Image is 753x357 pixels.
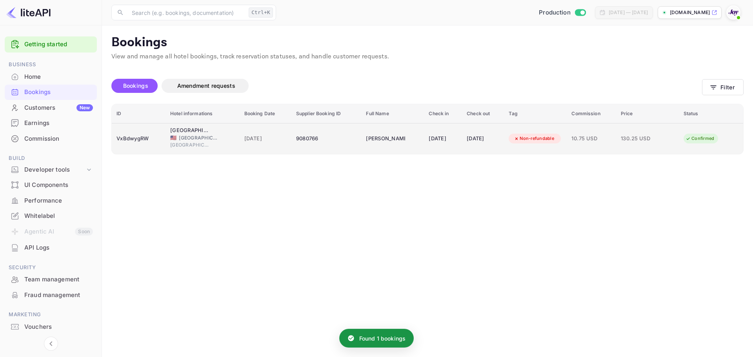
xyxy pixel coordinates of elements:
[5,116,97,130] a: Earnings
[670,9,710,16] p: [DOMAIN_NAME]
[5,85,97,100] div: Bookings
[5,178,97,192] a: UI Components
[244,134,287,143] span: [DATE]
[240,104,291,123] th: Booking Date
[462,104,504,123] th: Check out
[24,243,93,252] div: API Logs
[567,104,616,123] th: Commission
[536,8,589,17] div: Switch to Sandbox mode
[5,116,97,131] div: Earnings
[5,100,97,115] a: CustomersNew
[5,263,97,272] span: Security
[5,85,97,99] a: Bookings
[5,36,97,53] div: Getting started
[166,104,240,123] th: Hotel informations
[6,6,51,19] img: LiteAPI logo
[44,337,58,351] button: Collapse navigation
[170,127,209,134] div: Hampton Inn Greensboro-Airport
[5,69,97,84] a: Home
[116,132,161,145] div: VxBdwygRW
[616,104,679,123] th: Price
[509,134,559,143] div: Non-refundable
[366,132,405,145] div: Rachel Watson
[609,9,648,16] div: [DATE] — [DATE]
[24,323,93,332] div: Vouchers
[5,208,97,223] a: Whitelabel
[24,291,93,300] div: Fraud management
[359,334,406,343] p: Found 1 bookings
[424,104,462,123] th: Check in
[5,288,97,303] div: Fraud management
[5,163,97,177] div: Developer tools
[24,119,93,128] div: Earnings
[5,178,97,193] div: UI Components
[504,104,567,123] th: Tag
[111,35,744,51] p: Bookings
[5,193,97,208] a: Performance
[539,8,571,17] span: Production
[123,82,148,89] span: Bookings
[5,100,97,116] div: CustomersNew
[5,310,97,319] span: Marketing
[5,240,97,256] div: API Logs
[24,165,85,174] div: Developer tools
[24,196,93,205] div: Performance
[296,132,357,145] div: 9080766
[5,240,97,255] a: API Logs
[727,6,740,19] img: With Joy
[291,104,362,123] th: Supplier Booking ID
[5,272,97,286] a: Team management
[621,134,660,143] span: 130.25 USD
[249,7,273,18] div: Ctrl+K
[170,141,209,149] span: [GEOGRAPHIC_DATA]
[111,52,744,62] p: View and manage all hotel bookings, track reservation statuses, and handle customer requests.
[24,181,93,190] div: UI Components
[5,69,97,85] div: Home
[5,193,97,208] div: Performance
[24,40,93,49] a: Getting started
[112,104,166,123] th: ID
[702,79,744,95] button: Filter
[24,72,93,82] div: Home
[5,288,97,302] a: Fraud management
[177,82,235,89] span: Amendment requests
[170,135,176,140] span: United States of America
[127,5,246,20] input: Search (e.g. bookings, documentation)
[24,275,93,284] div: Team management
[467,132,499,145] div: [DATE]
[679,104,743,123] th: Status
[24,88,93,97] div: Bookings
[5,319,97,334] a: Vouchers
[5,131,97,146] a: Commission
[361,104,424,123] th: Full Name
[111,79,702,93] div: account-settings tabs
[429,132,457,145] div: [DATE]
[5,131,97,147] div: Commission
[24,134,93,143] div: Commission
[179,134,218,141] span: [GEOGRAPHIC_DATA]
[5,319,97,335] div: Vouchers
[680,134,719,143] div: Confirmed
[112,104,743,154] table: booking table
[571,134,611,143] span: 10.75 USD
[24,212,93,221] div: Whitelabel
[76,104,93,111] div: New
[5,208,97,224] div: Whitelabel
[5,154,97,163] span: Build
[5,60,97,69] span: Business
[24,103,93,112] div: Customers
